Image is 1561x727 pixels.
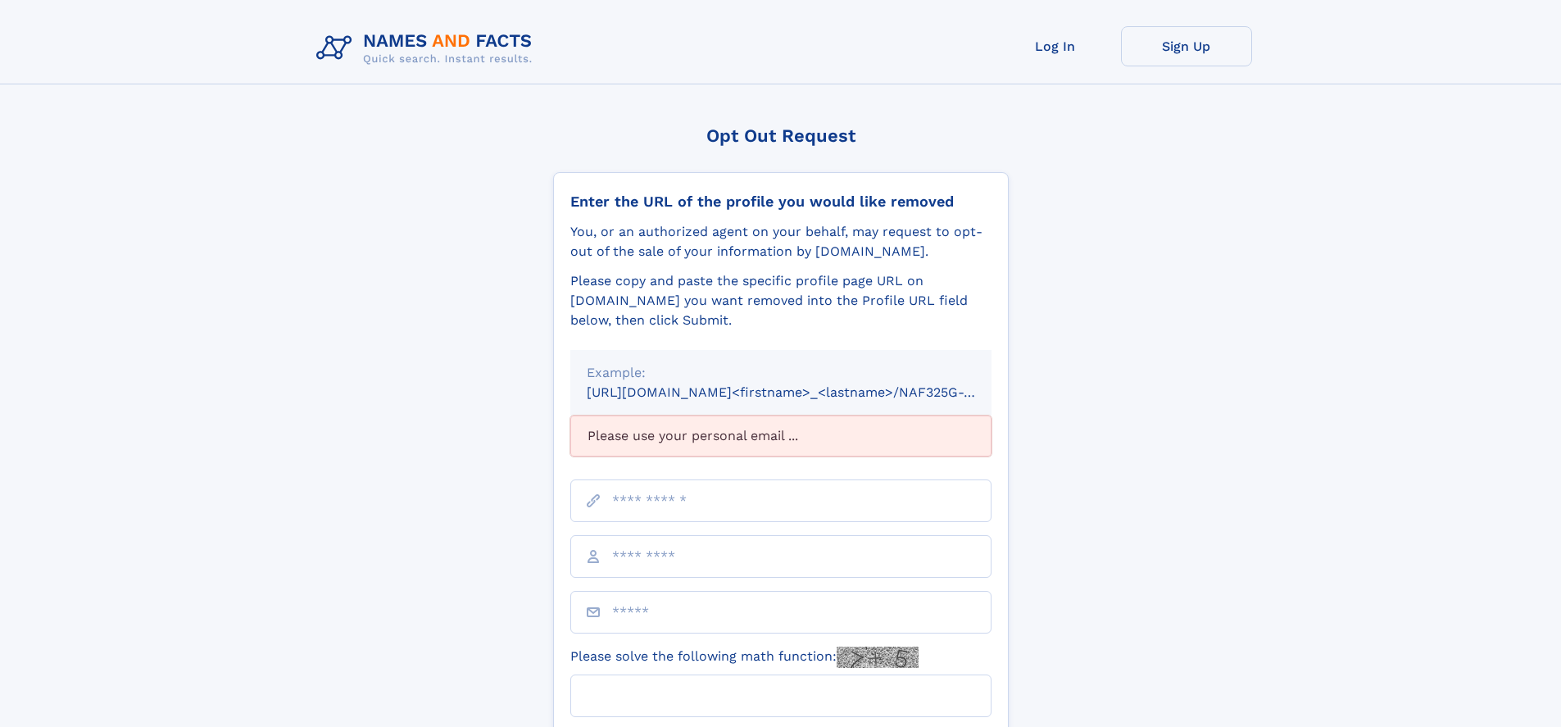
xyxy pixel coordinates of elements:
div: Opt Out Request [553,125,1009,146]
label: Please solve the following math function: [570,647,919,668]
div: Please copy and paste the specific profile page URL on [DOMAIN_NAME] you want removed into the Pr... [570,271,992,330]
div: Please use your personal email ... [570,416,992,457]
small: [URL][DOMAIN_NAME]<firstname>_<lastname>/NAF325G-xxxxxxxx [587,384,1023,400]
div: Enter the URL of the profile you would like removed [570,193,992,211]
a: Log In [990,26,1121,66]
img: Logo Names and Facts [310,26,546,70]
a: Sign Up [1121,26,1252,66]
div: Example: [587,363,975,383]
div: You, or an authorized agent on your behalf, may request to opt-out of the sale of your informatio... [570,222,992,261]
